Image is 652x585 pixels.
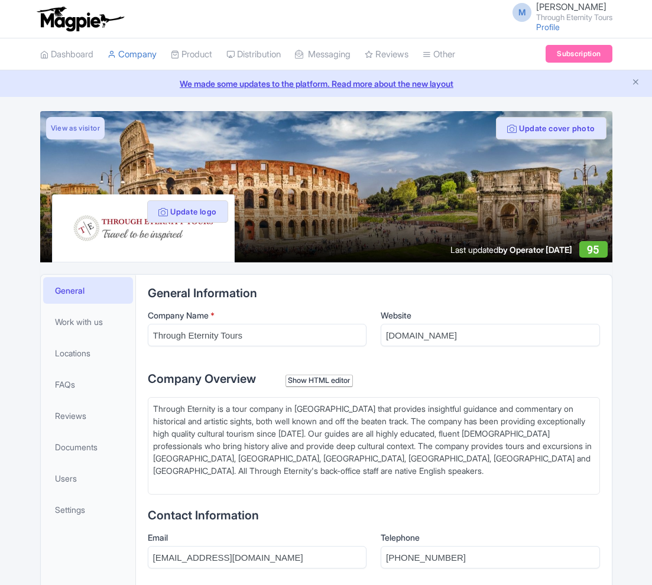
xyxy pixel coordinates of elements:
a: Documents [43,434,133,460]
img: logo-ab69f6fb50320c5b225c76a69d11143b.png [34,6,126,32]
div: Last updated [450,243,572,256]
a: We made some updates to the platform. Read more about the new layout [7,77,645,90]
a: Reviews [43,402,133,429]
span: Email [148,532,168,542]
a: Locations [43,340,133,366]
a: Messaging [295,38,351,71]
span: Website [381,310,411,320]
span: M [512,3,531,22]
div: Through Eternity is a tour company in [GEOGRAPHIC_DATA] that provides insightful guidance and com... [153,402,595,489]
span: Telephone [381,532,420,542]
a: Work with us [43,308,133,335]
a: Users [43,465,133,492]
button: Update logo [147,200,228,223]
a: Profile [536,22,560,32]
span: Locations [55,347,90,359]
h2: General Information [148,287,600,300]
a: Product [171,38,212,71]
a: M [PERSON_NAME] Through Eternity Tours [505,2,612,21]
span: Documents [55,441,98,453]
span: General [55,284,85,297]
div: Show HTML editor [286,375,353,387]
span: Settings [55,503,85,516]
h2: Contact Information [148,509,600,522]
span: Users [55,472,77,485]
span: by Operator [DATE] [498,245,572,255]
a: View as visitor [46,117,105,139]
a: Distribution [226,38,281,71]
span: 95 [587,243,599,256]
a: Dashboard [40,38,93,71]
button: Update cover photo [496,117,606,139]
a: Company [108,38,157,71]
button: Close announcement [631,76,640,90]
a: Settings [43,496,133,523]
span: Work with us [55,316,103,328]
small: Through Eternity Tours [536,14,612,21]
a: General [43,277,133,304]
span: Company Overview [148,372,256,386]
a: Other [423,38,455,71]
span: Company Name [148,310,209,320]
img: xocar6xwpmlhj317cun0.jpg [70,204,216,252]
a: Reviews [365,38,408,71]
span: FAQs [55,378,75,391]
span: Reviews [55,409,86,422]
a: Subscription [546,45,612,63]
span: [PERSON_NAME] [536,1,606,12]
a: FAQs [43,371,133,398]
